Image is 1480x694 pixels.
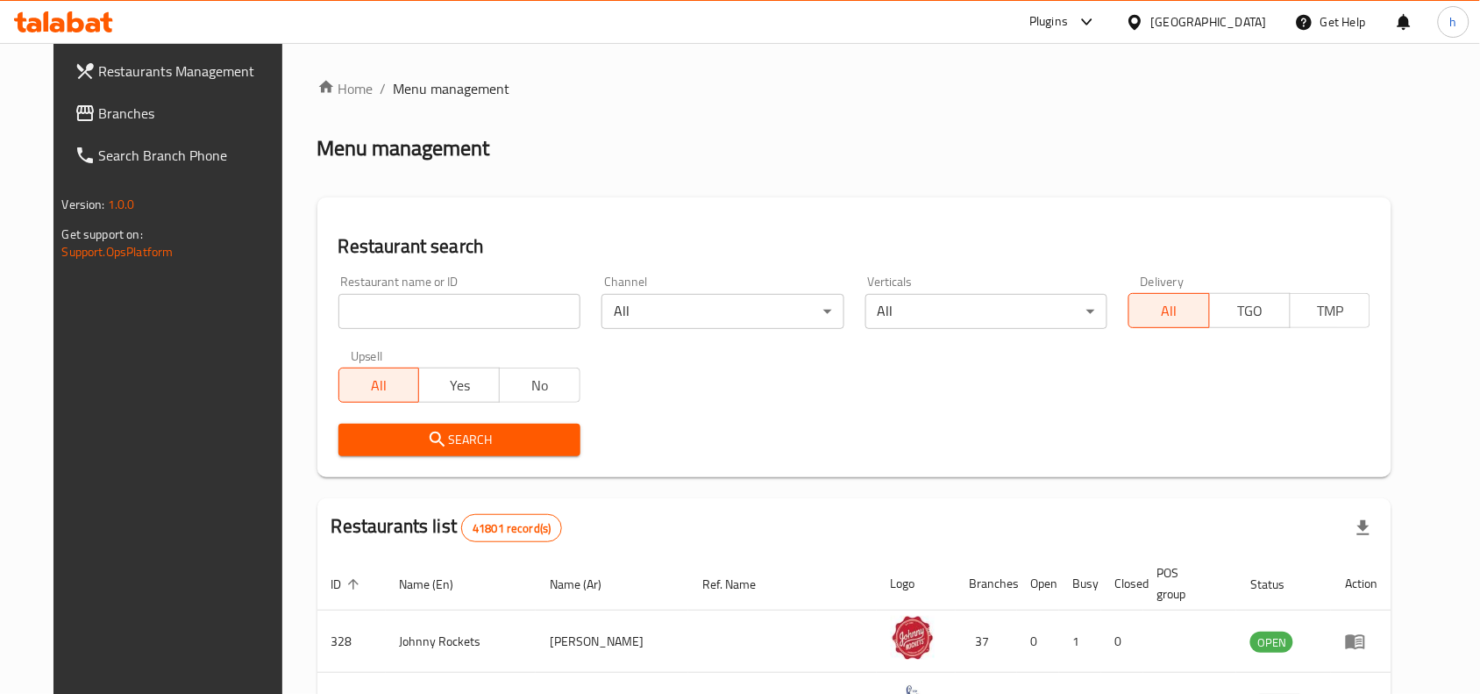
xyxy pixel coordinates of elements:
[865,294,1107,329] div: All
[1017,557,1059,611] th: Open
[60,134,301,176] a: Search Branch Phone
[60,50,301,92] a: Restaurants Management
[956,557,1017,611] th: Branches
[99,61,287,82] span: Restaurants Management
[1217,298,1284,324] span: TGO
[62,193,105,216] span: Version:
[877,557,956,611] th: Logo
[426,373,493,398] span: Yes
[317,78,1392,99] nav: breadcrumb
[1059,611,1101,673] td: 1
[1250,632,1293,653] div: OPEN
[536,611,688,673] td: [PERSON_NAME]
[499,368,580,403] button: No
[108,193,135,216] span: 1.0.0
[317,134,490,162] h2: Menu management
[1101,557,1143,611] th: Closed
[346,373,413,398] span: All
[331,574,365,595] span: ID
[386,611,537,673] td: Johnny Rockets
[1290,293,1371,328] button: TMP
[1029,11,1068,32] div: Plugins
[1209,293,1291,328] button: TGO
[702,574,779,595] span: Ref. Name
[338,294,580,329] input: Search for restaurant name or ID..
[1101,611,1143,673] td: 0
[1151,12,1267,32] div: [GEOGRAPHIC_DATA]
[352,429,566,451] span: Search
[891,616,935,660] img: Johnny Rockets
[338,233,1371,260] h2: Restaurant search
[1017,611,1059,673] td: 0
[351,350,383,362] label: Upsell
[1331,557,1391,611] th: Action
[1298,298,1364,324] span: TMP
[60,92,301,134] a: Branches
[394,78,510,99] span: Menu management
[62,240,174,263] a: Support.OpsPlatform
[338,424,580,456] button: Search
[99,145,287,166] span: Search Branch Phone
[1345,631,1377,652] div: Menu
[507,373,573,398] span: No
[601,294,843,329] div: All
[317,611,386,673] td: 328
[331,513,563,542] h2: Restaurants list
[338,368,420,403] button: All
[1250,574,1307,595] span: Status
[1136,298,1203,324] span: All
[1128,293,1210,328] button: All
[317,78,374,99] a: Home
[1157,562,1216,605] span: POS group
[1141,275,1185,288] label: Delivery
[1450,12,1457,32] span: h
[381,78,387,99] li: /
[462,520,561,537] span: 41801 record(s)
[1250,633,1293,653] span: OPEN
[1342,507,1384,549] div: Export file
[956,611,1017,673] td: 37
[550,574,624,595] span: Name (Ar)
[400,574,477,595] span: Name (En)
[62,223,143,246] span: Get support on:
[418,368,500,403] button: Yes
[99,103,287,124] span: Branches
[1059,557,1101,611] th: Busy
[461,514,562,542] div: Total records count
